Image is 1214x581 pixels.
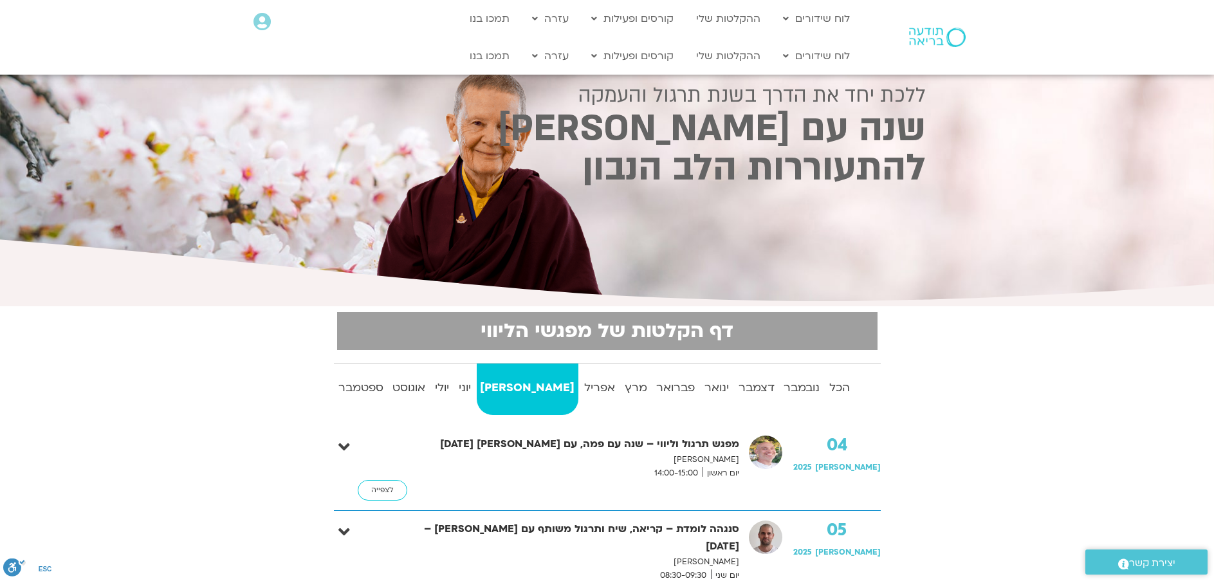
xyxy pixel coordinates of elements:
[793,547,812,557] span: 2025
[345,320,870,342] h2: דף הקלטות של מפגשי הליווי
[401,436,739,453] strong: מפגש תרגול וליווי – שנה עם פמה, עם [PERSON_NAME] [DATE]
[463,6,516,31] a: תמכו בנו
[777,6,856,31] a: לוח שידורים
[793,436,881,455] strong: 04
[650,466,703,480] span: 14:00-15:00
[653,364,699,415] a: פברואר
[701,364,733,415] a: ינואר
[526,6,575,31] a: עזרה
[909,28,966,47] img: תודעה בריאה
[735,378,778,398] strong: דצמבר
[735,364,778,415] a: דצמבר
[777,44,856,68] a: לוח שידורים
[401,555,739,569] p: [PERSON_NAME]
[1085,549,1208,575] a: יצירת קשר
[1129,555,1175,572] span: יצירת קשר
[455,378,474,398] strong: יוני
[432,378,453,398] strong: יולי
[463,44,516,68] a: תמכו בנו
[690,6,767,31] a: ההקלטות שלי
[526,44,575,68] a: עזרה
[289,112,926,146] h2: שנה עם [PERSON_NAME]
[335,364,387,415] a: ספטמבר
[389,378,429,398] strong: אוגוסט
[621,364,650,415] a: מרץ
[701,378,733,398] strong: ינואר
[815,547,881,557] span: [PERSON_NAME]
[289,84,926,107] h2: ללכת יחד את הדרך בשנת תרגול והעמקה
[585,6,680,31] a: קורסים ופעילות
[389,364,429,415] a: אוגוסט
[690,44,767,68] a: ההקלטות שלי
[581,378,619,398] strong: אפריל
[335,378,387,398] strong: ספטמבר
[477,364,578,415] a: [PERSON_NAME]
[621,378,650,398] strong: מרץ
[477,378,578,398] strong: [PERSON_NAME]
[401,521,739,555] strong: סנגהה לומדת – קריאה, שיח ותרגול משותף עם [PERSON_NAME] – [DATE]
[358,480,407,501] a: לצפייה
[653,378,699,398] strong: פברואר
[401,453,739,466] p: [PERSON_NAME]
[780,364,823,415] a: נובמבר
[780,378,823,398] strong: נובמבר
[585,44,680,68] a: קורסים ופעילות
[793,521,881,540] strong: 05
[432,364,453,415] a: יולי
[455,364,474,415] a: יוני
[289,151,926,185] h2: להתעוררות הלב הנבון
[815,462,881,472] span: [PERSON_NAME]
[826,364,854,415] a: הכל
[793,462,812,472] span: 2025
[703,466,739,480] span: יום ראשון
[826,378,854,398] strong: הכל
[581,364,619,415] a: אפריל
